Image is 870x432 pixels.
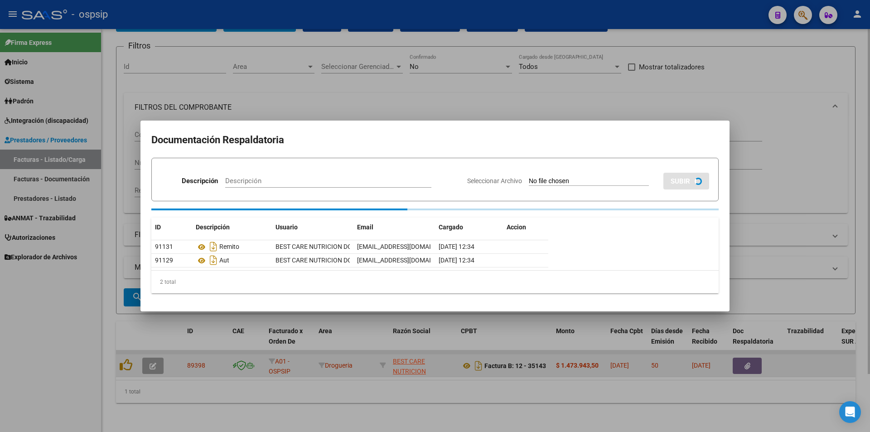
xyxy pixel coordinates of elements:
[357,257,458,264] span: [EMAIL_ADDRESS][DOMAIN_NAME]
[155,243,173,250] span: 91131
[503,218,548,237] datatable-header-cell: Accion
[671,177,690,185] span: SUBIR
[196,239,268,254] div: Remito
[151,218,192,237] datatable-header-cell: ID
[439,257,474,264] span: [DATE] 12:34
[151,271,719,293] div: 2 total
[439,223,463,231] span: Cargado
[155,223,161,231] span: ID
[275,243,399,250] span: BEST CARE NUTRICION DOMICILIARIA S.A -
[507,223,526,231] span: Accion
[353,218,435,237] datatable-header-cell: Email
[151,131,719,149] h2: Documentación Respaldatoria
[275,257,399,264] span: BEST CARE NUTRICION DOMICILIARIA S.A -
[357,243,458,250] span: [EMAIL_ADDRESS][DOMAIN_NAME]
[182,176,218,186] p: Descripción
[435,218,503,237] datatable-header-cell: Cargado
[663,173,709,189] button: SUBIR
[357,223,373,231] span: Email
[439,243,474,250] span: [DATE] 12:34
[208,253,219,267] i: Descargar documento
[155,257,173,264] span: 91129
[196,253,268,267] div: Aut
[839,401,861,423] div: Open Intercom Messenger
[192,218,272,237] datatable-header-cell: Descripción
[272,218,353,237] datatable-header-cell: Usuario
[196,223,230,231] span: Descripción
[467,177,522,184] span: Seleccionar Archivo
[208,239,219,254] i: Descargar documento
[275,223,298,231] span: Usuario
